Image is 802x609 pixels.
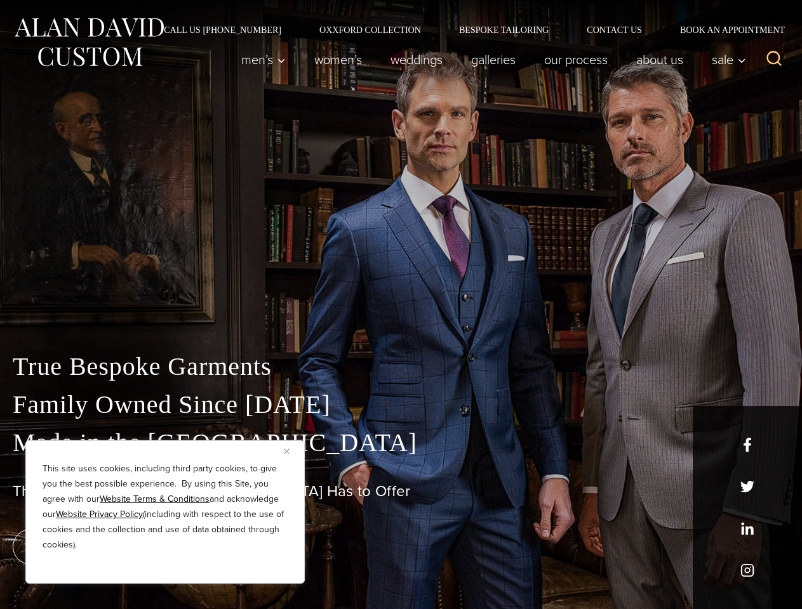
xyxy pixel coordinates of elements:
a: Women’s [300,47,377,72]
a: Bespoke Tailoring [440,25,568,34]
h1: The Best Custom Suits [GEOGRAPHIC_DATA] Has to Offer [13,482,789,501]
button: Close [284,443,299,459]
a: weddings [377,47,457,72]
a: Our Process [530,47,622,72]
a: Oxxford Collection [300,25,440,34]
a: Website Privacy Policy [56,507,143,521]
button: View Search Form [759,44,789,75]
a: Galleries [457,47,530,72]
a: book an appointment [13,529,190,565]
a: Website Terms & Conditions [100,492,210,506]
nav: Primary Navigation [227,47,753,72]
a: Call Us [PHONE_NUMBER] [145,25,300,34]
nav: Secondary Navigation [145,25,789,34]
span: Sale [712,53,746,66]
img: Alan David Custom [13,14,165,70]
p: True Bespoke Garments Family Owned Since [DATE] Made in the [GEOGRAPHIC_DATA] [13,348,789,462]
a: About Us [622,47,698,72]
img: Close [284,449,290,454]
span: Men’s [241,53,286,66]
a: Contact Us [568,25,661,34]
a: Book an Appointment [661,25,789,34]
p: This site uses cookies, including third party cookies, to give you the best possible experience. ... [43,461,288,553]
